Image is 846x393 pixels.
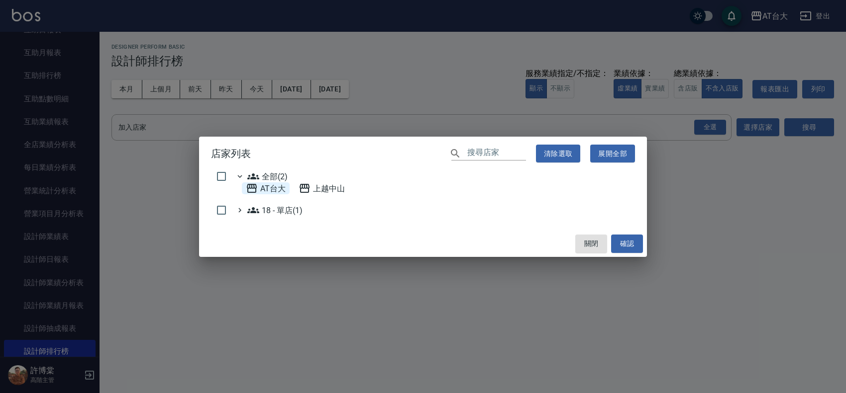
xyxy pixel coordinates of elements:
span: 上越中山 [299,182,345,194]
button: 確認 [611,235,643,253]
button: 清除選取 [536,145,581,163]
span: 全部(2) [247,170,288,182]
button: 展開全部 [590,145,635,163]
h2: 店家列表 [199,137,647,171]
button: 關閉 [575,235,607,253]
span: AT台大 [246,182,286,194]
input: 搜尋店家 [467,146,526,160]
span: 18 - 單店(1) [247,204,303,216]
